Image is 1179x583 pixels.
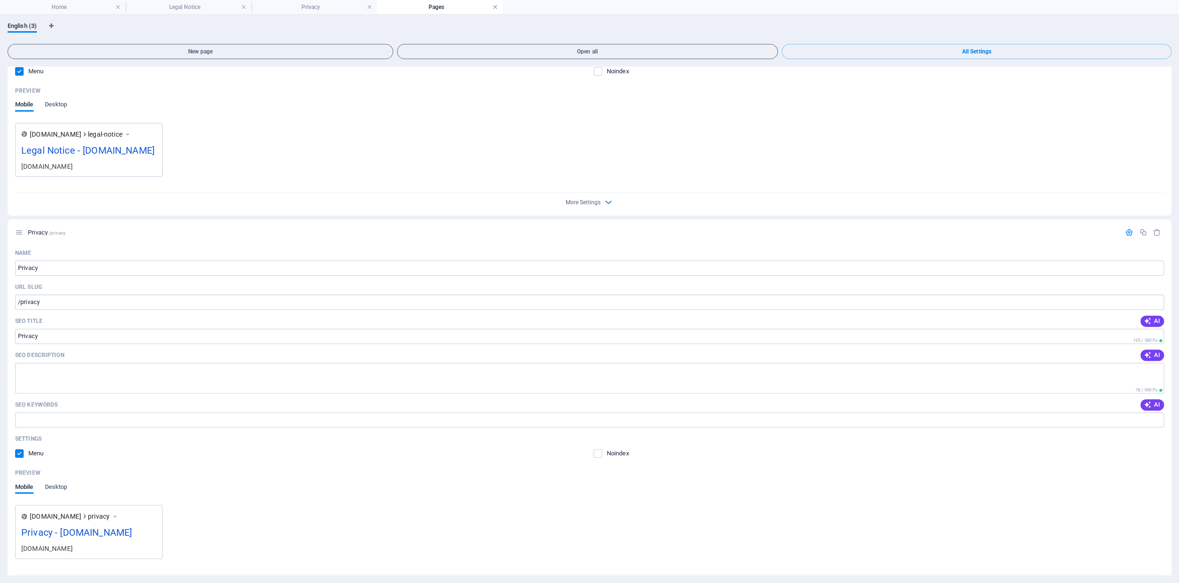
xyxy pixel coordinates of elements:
p: Preview of your page in search results [15,87,41,95]
div: Privacy - [DOMAIN_NAME] [21,525,156,544]
span: AI [1144,317,1160,325]
button: AI [1140,399,1164,410]
p: Instruct search engines to exclude this page from search results. [607,449,637,458]
span: 78 / 990 Px [1135,388,1157,392]
label: Last part of the URL for this page [15,283,42,291]
p: Instruct search engines to exclude this page from search results. [607,67,637,76]
span: privacy [88,512,110,521]
span: [DOMAIN_NAME] [30,130,81,139]
span: 195 / 580 Px [1133,338,1157,343]
p: SEO Title [15,317,43,325]
span: AI [1144,351,1160,359]
span: [DOMAIN_NAME] [30,512,81,521]
input: Last part of the URL for this page Last part of the URL for this page Last part of the URL for th... [15,295,1164,310]
span: AI [1144,401,1160,409]
div: Language Tabs [8,22,1171,40]
button: New page [8,44,393,59]
span: Calculated pixel length in search results [1131,337,1164,344]
p: SEO Keywords [15,401,58,409]
span: Desktop [45,99,68,112]
p: Menu [28,449,59,458]
textarea: The text in search results and social media The text in search results and social media [15,363,1164,393]
div: [DOMAIN_NAME] [21,161,156,171]
h4: Pages [377,2,503,12]
span: legal-notice [88,130,122,139]
div: Duplicate [1139,228,1147,236]
h4: Privacy [251,2,377,12]
button: AI [1140,349,1164,361]
p: SEO Description [15,351,64,359]
button: AI [1140,315,1164,327]
p: Define if you want this page to be shown in auto-generated navigation. [28,67,59,76]
span: Privacy [28,229,66,236]
span: New page [12,49,389,54]
p: Name [15,249,31,257]
div: Settings [1125,228,1133,236]
div: Remove [1153,228,1161,236]
span: Open all [401,49,774,54]
h4: Legal Notice [126,2,251,12]
span: Calculated pixel length in search results [1133,387,1164,393]
span: Desktop [45,481,68,495]
div: [DOMAIN_NAME] [21,543,156,553]
div: Legal Notice - [DOMAIN_NAME] [21,143,156,162]
button: All Settings [782,44,1171,59]
div: Preview [15,483,67,501]
span: Mobile [15,481,34,495]
div: Privacy/privacy [25,229,1120,235]
span: /privacy [49,230,66,235]
input: The page title in search results and browser tabs [15,329,1164,344]
span: English (3) [8,20,37,34]
button: Open all [397,44,778,59]
span: All Settings [786,49,1167,54]
span: More Settings [566,199,601,206]
label: The text in search results and social media [15,351,64,359]
p: Settings [15,435,42,443]
p: Preview of your page in search results [15,469,41,477]
button: More Settings [584,197,595,208]
span: Mobile [15,99,34,112]
p: URL SLUG [15,283,42,291]
div: Preview [15,101,67,119]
